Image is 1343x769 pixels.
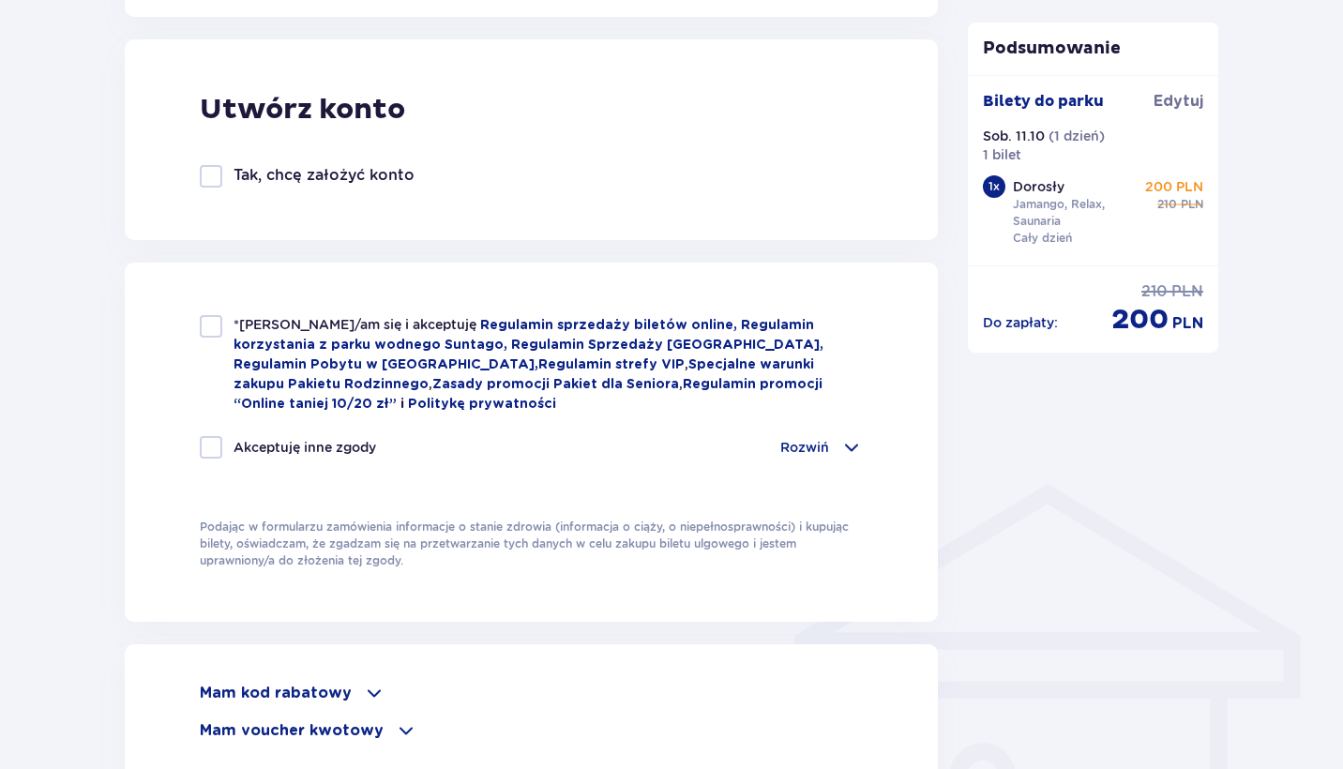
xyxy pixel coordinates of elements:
[200,92,405,128] p: Utwórz konto
[983,175,1005,198] div: 1 x
[983,145,1021,164] p: 1 bilet
[780,438,829,457] p: Rozwiń
[1145,177,1203,196] p: 200 PLN
[400,398,408,411] span: i
[1049,127,1105,145] p: ( 1 dzień )
[234,358,538,371] a: Regulamin Pobytu w [GEOGRAPHIC_DATA],
[1013,177,1064,196] p: Dorosły
[1157,196,1177,213] span: 210
[234,315,863,414] p: , , ,
[983,313,1058,332] p: Do zapłaty :
[234,317,480,332] span: *[PERSON_NAME]/am się i akceptuję
[200,683,352,703] p: Mam kod rabatowy
[1013,230,1072,247] p: Cały dzień
[1171,281,1203,302] span: PLN
[1154,91,1203,112] span: Edytuj
[234,438,376,457] p: Akceptuję inne zgody
[1141,281,1168,302] span: 210
[1111,302,1169,338] span: 200
[983,91,1104,112] p: Bilety do parku
[234,165,415,186] p: Tak, chcę założyć konto
[1013,196,1142,230] p: Jamango, Relax, Saunaria
[968,38,1219,60] p: Podsumowanie
[1172,313,1203,334] span: PLN
[983,127,1045,145] p: Sob. 11.10
[408,398,556,411] a: Politykę prywatności
[200,519,863,569] p: Podając w formularzu zamówienia informacje o stanie zdrowia (informacja o ciąży, o niepełnosprawn...
[511,339,823,352] a: Regulamin Sprzedaży [GEOGRAPHIC_DATA],
[538,358,685,371] a: Regulamin strefy VIP
[1181,196,1203,213] span: PLN
[200,720,384,741] p: Mam voucher kwotowy
[480,319,741,332] a: Regulamin sprzedaży biletów online,
[432,378,679,391] a: Zasady promocji Pakiet dla Seniora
